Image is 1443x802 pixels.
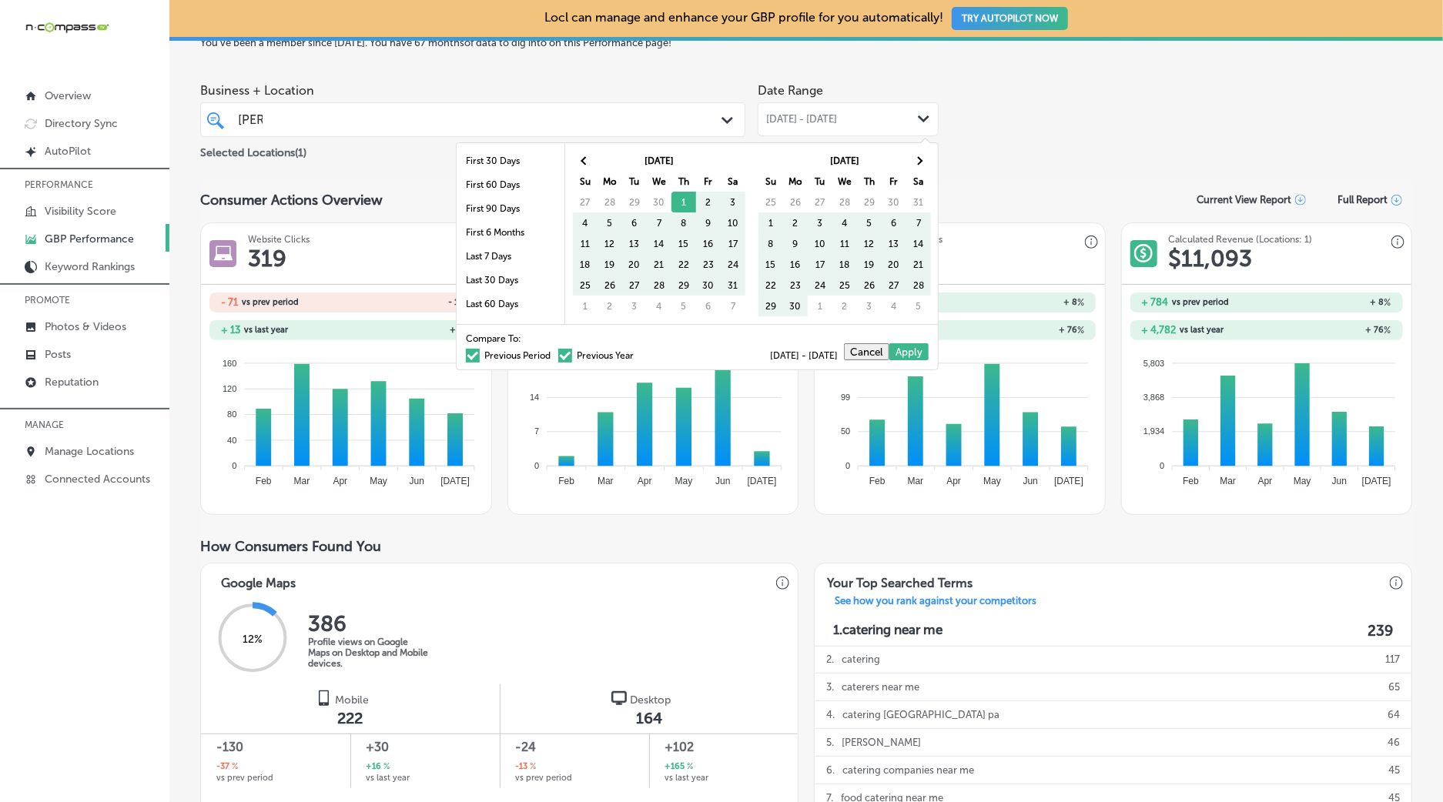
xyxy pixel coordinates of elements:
[832,254,857,275] td: 18
[598,233,622,254] td: 12
[833,622,942,640] p: 1. catering near me
[1384,325,1391,336] span: %
[826,646,834,673] p: 2 .
[622,171,647,192] th: Tu
[906,254,931,275] td: 21
[721,212,745,233] td: 10
[770,351,844,360] span: [DATE] - [DATE]
[808,212,832,233] td: 3
[457,269,564,292] li: Last 30 Days
[959,297,1084,308] h2: + 8
[826,757,835,784] p: 6 .
[209,563,308,595] h3: Google Maps
[844,343,889,360] button: Cancel
[783,275,808,296] td: 23
[647,212,671,233] td: 7
[959,325,1084,336] h2: + 76
[908,476,924,486] tspan: Mar
[832,212,857,233] td: 4
[1077,297,1084,308] span: %
[346,325,470,336] h2: + 4
[721,254,745,275] td: 24
[808,233,832,254] td: 10
[758,171,783,192] th: Su
[696,192,721,212] td: 2
[758,296,783,316] td: 29
[906,296,931,316] td: 5
[1362,476,1391,486] tspan: [DATE]
[1388,701,1400,728] p: 64
[832,192,857,212] td: 28
[515,760,536,774] h2: -13
[766,113,837,125] span: [DATE] - [DATE]
[45,145,91,158] p: AutoPilot
[45,376,99,389] p: Reputation
[294,476,310,486] tspan: Mar
[647,296,671,316] td: 4
[857,212,882,233] td: 5
[370,476,387,486] tspan: May
[841,393,850,402] tspan: 99
[534,461,539,470] tspan: 0
[696,212,721,233] td: 9
[826,701,835,728] p: 4 .
[308,611,431,637] h2: 386
[1220,476,1236,486] tspan: Mar
[573,212,598,233] td: 4
[366,738,484,757] span: +30
[45,232,134,246] p: GBP Performance
[783,233,808,254] td: 9
[906,192,931,212] td: 31
[573,254,598,275] td: 18
[671,296,696,316] td: 5
[636,709,662,727] span: 164
[715,476,730,486] tspan: Jun
[227,436,236,445] tspan: 40
[842,646,880,673] p: catering
[216,774,273,782] span: vs prev period
[242,298,299,306] span: vs prev period
[882,296,906,316] td: 4
[622,192,647,212] td: 29
[758,233,783,254] td: 8
[622,275,647,296] td: 27
[221,296,238,308] h2: - 71
[622,233,647,254] td: 13
[1054,476,1083,486] tspan: [DATE]
[638,476,652,486] tspan: Apr
[721,296,745,316] td: 7
[316,690,332,706] img: logo
[200,538,381,555] span: How Consumers Found You
[822,595,1049,611] a: See how you rank against your competitors
[558,351,634,360] label: Previous Year
[685,760,693,774] span: %
[647,233,671,254] td: 14
[758,254,783,275] td: 15
[882,233,906,254] td: 13
[223,384,236,393] tspan: 120
[845,461,850,470] tspan: 0
[457,245,564,269] li: Last 7 Days
[216,738,335,757] span: -130
[622,296,647,316] td: 3
[671,212,696,233] td: 8
[671,233,696,254] td: 15
[1169,234,1313,245] h3: Calculated Revenue (Locations: 1)
[598,150,721,171] th: [DATE]
[466,334,521,343] span: Compare To:
[783,192,808,212] td: 26
[1169,245,1253,272] h1: $ 11,093
[457,292,564,316] li: Last 60 Days
[1142,296,1169,308] h2: + 784
[832,171,857,192] th: We
[721,192,745,212] td: 3
[647,275,671,296] td: 28
[457,316,564,340] li: Last 90 Days
[381,760,390,774] span: %
[1173,298,1230,306] span: vs prev period
[758,83,823,98] label: Date Range
[675,476,692,486] tspan: May
[696,296,721,316] td: 6
[366,760,390,774] h2: +16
